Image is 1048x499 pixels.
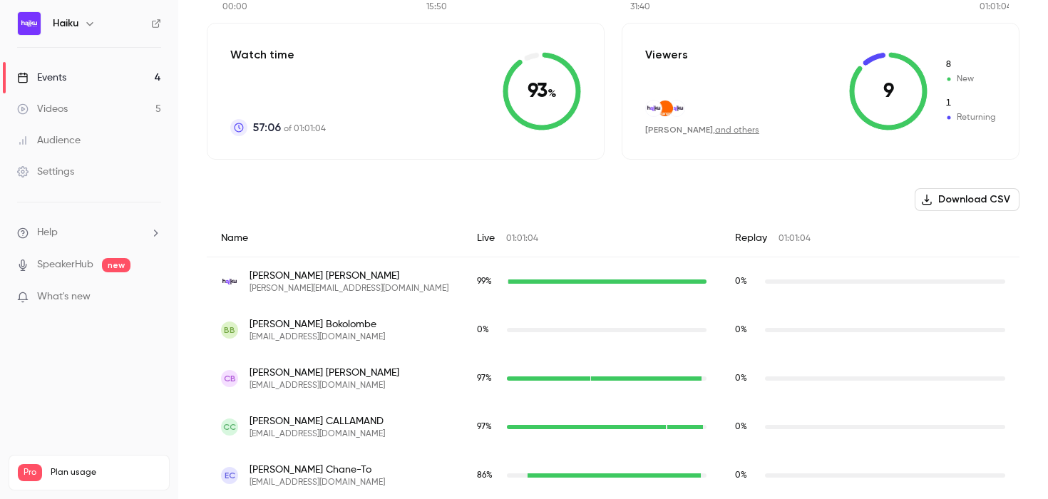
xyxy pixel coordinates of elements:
span: [EMAIL_ADDRESS][DOMAIN_NAME] [250,331,385,343]
span: Replay watch time [735,275,758,288]
span: Replay watch time [735,469,758,482]
span: 0 % [735,423,747,431]
span: Returning [945,111,996,124]
span: 86 % [477,471,493,480]
tspan: 31:40 [630,3,650,11]
span: 97 % [477,423,492,431]
span: 01:01:04 [506,235,538,243]
span: 57:06 [253,119,281,136]
span: Help [37,225,58,240]
a: SpeakerHub [37,257,93,272]
span: 0 % [735,471,747,480]
tspan: 00:00 [222,3,247,11]
div: , [645,124,759,136]
tspan: 01:01:04 [980,3,1012,11]
span: [EMAIL_ADDRESS][DOMAIN_NAME] [250,428,385,440]
tspan: 15:50 [426,3,447,11]
span: 0 % [735,374,747,383]
iframe: Noticeable Trigger [144,291,161,304]
span: Pro [18,464,42,481]
div: Replay [721,220,1019,257]
h6: Haiku [53,16,78,31]
span: 0 % [735,277,747,286]
span: 01:01:04 [779,235,811,243]
div: cbm@avocate-lawyer.eu [207,354,1019,403]
span: [PERSON_NAME] CALLAMAND [250,414,385,428]
button: Download CSV [915,188,1019,211]
div: 4b.avocat@gmail.com [207,306,1019,354]
span: Replay watch time [735,324,758,336]
li: help-dropdown-opener [17,225,161,240]
span: new [102,258,130,272]
span: New [945,73,996,86]
span: [PERSON_NAME] Chane-To [250,463,385,477]
p: Watch time [230,46,326,63]
span: 0 % [477,326,489,334]
p: of 01:01:04 [253,119,326,136]
span: What's new [37,289,91,304]
img: orange.fr [657,101,673,116]
div: Live [463,220,721,257]
span: CC [223,421,236,433]
span: BB [224,324,235,336]
img: Haiku [18,12,41,35]
span: Plan usage [51,467,160,478]
span: Live watch time [477,275,500,288]
span: 97 % [477,374,492,383]
div: ccallamand@vista-avocats.legal [207,403,1019,451]
img: haiku.fr [669,101,684,116]
div: Name [207,220,463,257]
div: Videos [17,102,68,116]
div: elena.bessin@haiku.fr [207,257,1019,307]
span: [PERSON_NAME] [PERSON_NAME] [250,269,448,283]
div: Audience [17,133,81,148]
span: 0 % [735,326,747,334]
span: [PERSON_NAME] Bokolombe [250,317,385,331]
span: CB [224,372,236,385]
span: EC [225,469,235,482]
span: [PERSON_NAME] [645,125,713,135]
p: Viewers [645,46,688,63]
span: [EMAIL_ADDRESS][DOMAIN_NAME] [250,380,399,391]
span: Live watch time [477,421,500,433]
span: Live watch time [477,372,500,385]
span: Returning [945,97,996,110]
img: haiku.fr [646,101,662,116]
span: Live watch time [477,469,500,482]
span: New [945,58,996,71]
div: Settings [17,165,74,179]
span: [EMAIL_ADDRESS][DOMAIN_NAME] [250,477,385,488]
span: [PERSON_NAME] [PERSON_NAME] [250,366,399,380]
a: and others [715,126,759,135]
img: haiku.fr [221,273,238,290]
span: [PERSON_NAME][EMAIL_ADDRESS][DOMAIN_NAME] [250,283,448,294]
span: 99 % [477,277,492,286]
span: Replay watch time [735,372,758,385]
span: Live watch time [477,324,500,336]
div: Events [17,71,66,85]
span: Replay watch time [735,421,758,433]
